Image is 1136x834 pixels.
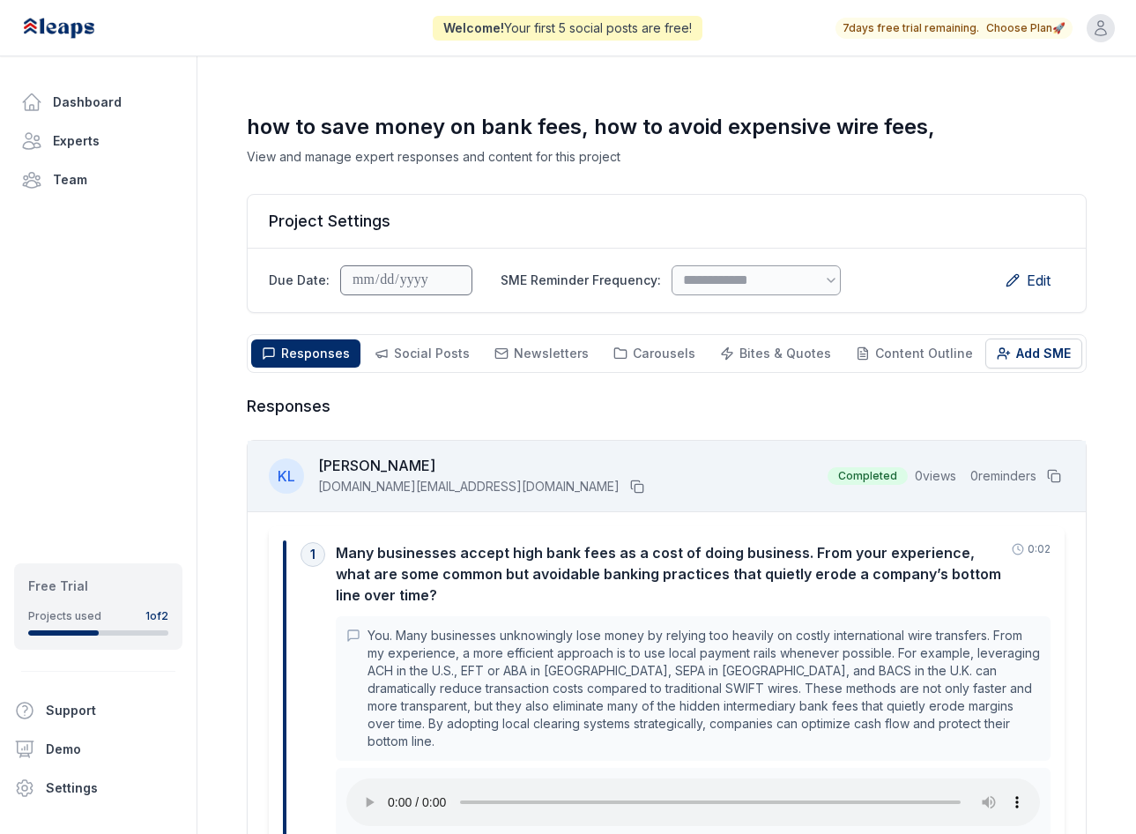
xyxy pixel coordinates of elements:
[633,346,695,361] span: Carousels
[281,346,350,361] span: Responses
[845,339,984,368] button: Content Outline
[514,346,589,361] span: Newsletters
[709,339,842,368] button: Bites & Quotes
[28,577,168,595] div: Free Trial
[269,272,330,289] label: Due Date:
[364,339,480,368] button: Social Posts
[247,113,1087,141] h1: how to save money on bank fees, how to avoid expensive wire fees,
[1043,465,1065,487] button: Copy all responses
[7,732,189,767] a: Demo
[985,339,1082,369] button: Add SME
[14,85,182,120] a: Dashboard
[247,148,1087,166] p: View and manage expert responses and content for this project
[603,339,706,368] button: Carousels
[269,458,304,494] div: KL
[7,771,189,806] a: Settings
[28,609,101,623] div: Projects used
[970,467,1036,485] span: 0 reminders
[269,209,1065,234] h2: Project Settings
[443,20,504,35] span: Welcome!
[346,778,1040,826] audio: Your browser does not support the audio element.
[501,272,661,289] label: SME Reminder Frequency:
[1027,270,1051,291] span: Edit
[1028,542,1051,556] span: 0:02
[484,339,599,368] button: Newsletters
[875,346,973,361] span: Content Outline
[14,162,182,197] a: Team
[145,609,168,623] div: 1 of 2
[843,21,979,35] span: 7 days free trial remaining.
[7,693,175,728] button: Support
[394,346,470,361] span: Social Posts
[336,542,1001,606] div: Many businesses accept high bank fees as a cost of doing business. From your experience, what are...
[14,123,182,159] a: Experts
[247,394,1087,419] h3: Responses
[828,467,908,485] span: Completed
[433,16,702,41] div: Your first 5 social posts are free!
[739,346,831,361] span: Bites & Quotes
[318,478,620,495] span: [DOMAIN_NAME][EMAIL_ADDRESS][DOMAIN_NAME]
[301,542,325,567] div: 1
[21,9,134,48] img: Leaps
[1052,21,1065,35] span: 🚀
[991,263,1065,298] button: Edit
[251,339,360,368] button: Responses
[318,455,648,476] h3: [PERSON_NAME]
[843,21,1065,35] button: 7days free trial remaining.Choose Plan
[915,467,956,485] span: 0 views
[368,627,1040,750] p: You. Many businesses unknowingly lose money by relying too heavily on costly international wire t...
